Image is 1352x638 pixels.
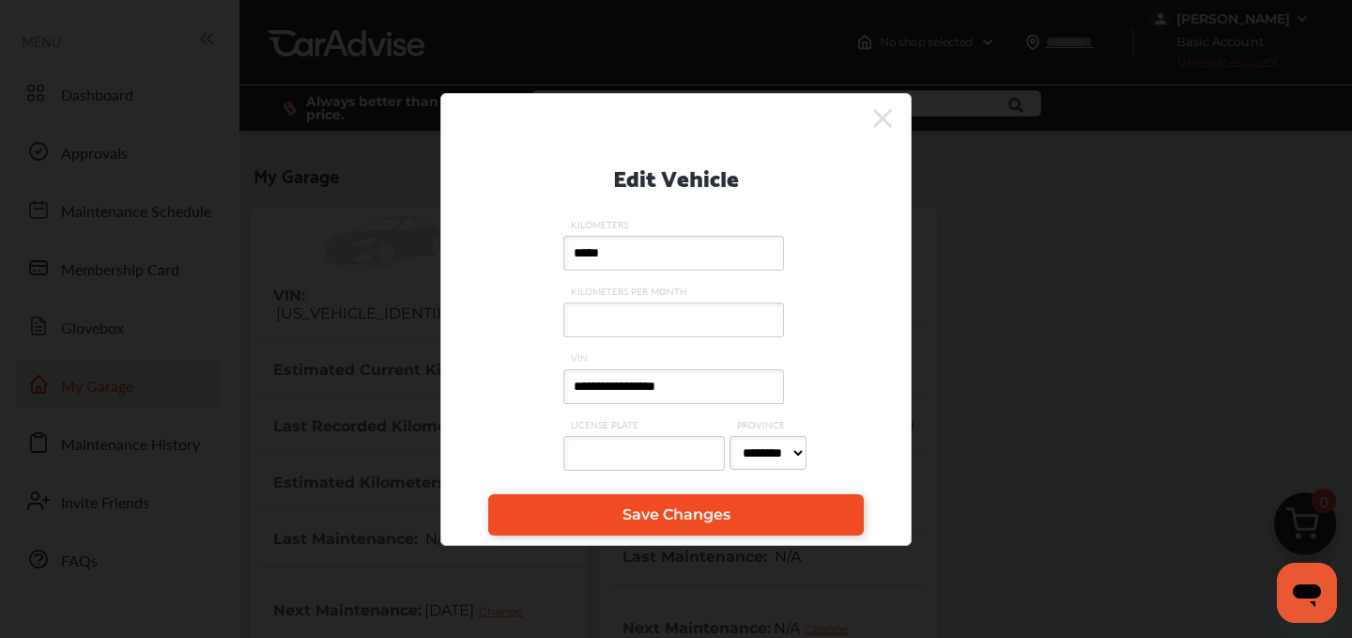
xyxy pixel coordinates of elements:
iframe: Button to launch messaging window [1277,563,1337,623]
span: LICENSE PLATE [563,418,730,431]
a: Save Changes [488,494,864,536]
p: Edit Vehicle [613,157,739,195]
input: KILOMETERS [563,236,784,271]
span: Save Changes [622,506,730,523]
input: LICENSE PLATE [563,436,725,471]
span: VIN [563,351,789,365]
span: KILOMETERS PER MONTH [563,285,789,298]
input: KILOMETERS PER MONTH [563,303,784,337]
span: KILOMETERS [563,218,789,231]
span: PROVINCE [730,418,811,431]
select: PROVINCE [730,436,807,470]
input: VIN [563,369,784,404]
